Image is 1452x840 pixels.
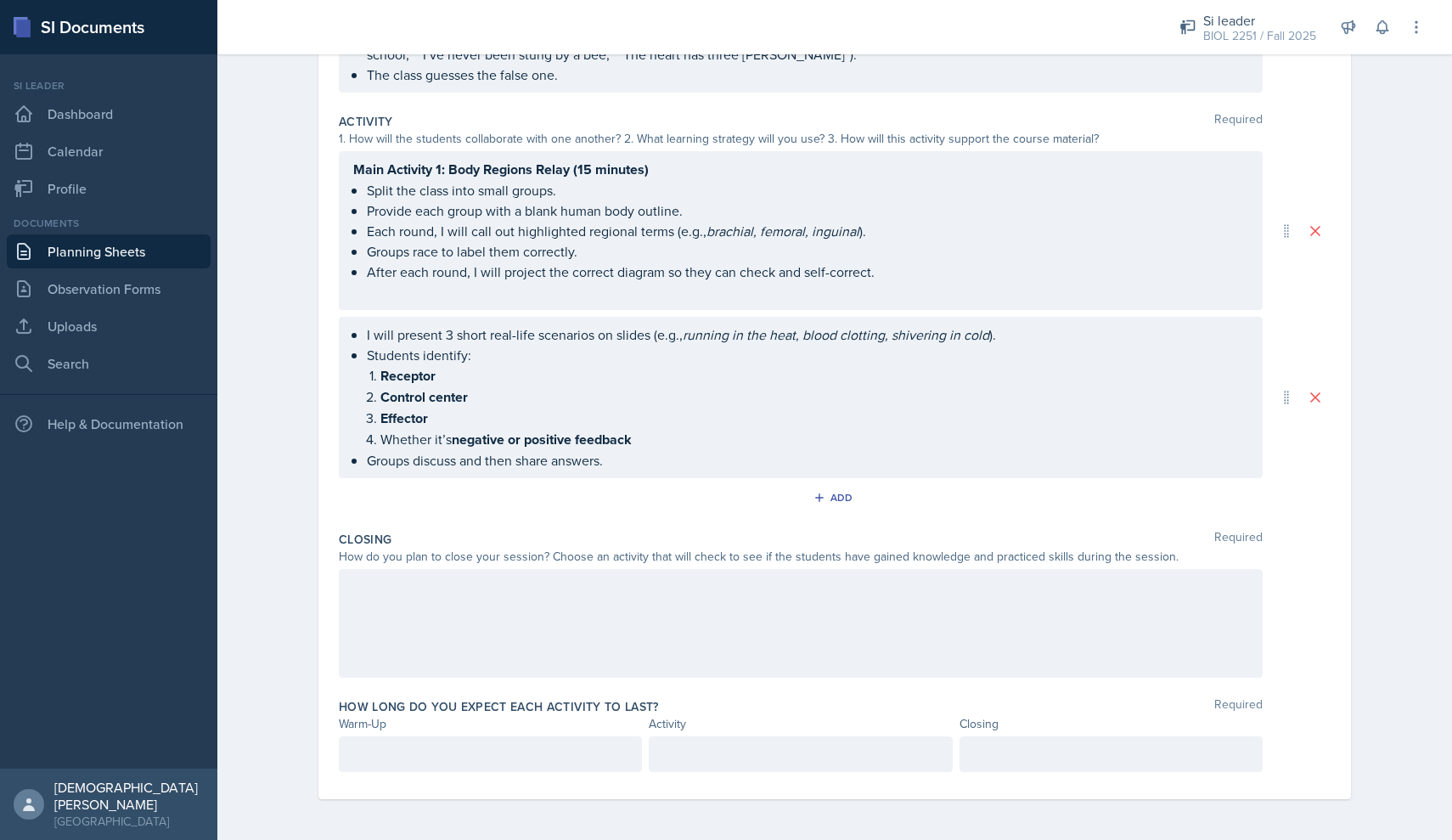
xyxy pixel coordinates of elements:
[960,715,1263,733] div: Closing
[649,715,952,733] div: Activity
[7,347,211,381] a: Search
[1203,27,1316,45] div: BIOL 2251 / Fall 2025
[380,387,468,407] strong: Control center
[1203,10,1316,31] div: Si leader
[54,813,204,830] div: [GEOGRAPHIC_DATA]
[380,409,428,428] strong: Effector
[7,234,211,268] a: Planning Sheets
[7,78,211,93] div: Si leader
[380,366,436,386] strong: Receptor
[7,309,211,343] a: Uploads
[452,430,632,449] strong: negative or positive feedback
[7,172,211,206] a: Profile
[339,715,642,733] div: Warm-Up
[1214,113,1263,130] span: Required
[1214,698,1263,715] span: Required
[367,65,1248,85] p: The class guesses the false one.
[808,485,863,510] button: Add
[367,324,1248,345] p: I will present 3 short real-life scenarios on slides (e.g., ).
[7,272,211,306] a: Observation Forms
[339,531,391,548] label: Closing
[1214,531,1263,548] span: Required
[367,200,1248,221] p: Provide each group with a blank human body outline.
[7,216,211,231] div: Documents
[339,698,659,715] label: How long do you expect each activity to last?
[339,130,1263,148] div: 1. How will the students collaborate with one another? 2. What learning strategy will you use? 3....
[706,222,859,240] em: brachial, femoral, inguinal
[367,241,1248,262] p: Groups race to label them correctly.
[7,134,211,168] a: Calendar
[339,548,1263,566] div: How do you plan to close your session? Choose an activity that will check to see if the students ...
[367,345,1248,365] p: Students identify:
[367,450,1248,471] p: Groups discuss and then share answers.
[7,97,211,131] a: Dashboard
[339,113,393,130] label: Activity
[367,180,1248,200] p: Split the class into small groups.
[353,160,649,179] strong: Main Activity 1: Body Regions Relay (15 minutes)
[380,429,1248,450] p: Whether it’s
[54,779,204,813] div: [DEMOGRAPHIC_DATA][PERSON_NAME]
[817,491,853,505] div: Add
[367,221,1248,241] p: Each round, I will call out highlighted regional terms (e.g., ).
[683,325,989,344] em: running in the heat, blood clotting, shivering in cold
[7,407,211,441] div: Help & Documentation
[367,262,1248,282] p: After each round, I will project the correct diagram so they can check and self-correct.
